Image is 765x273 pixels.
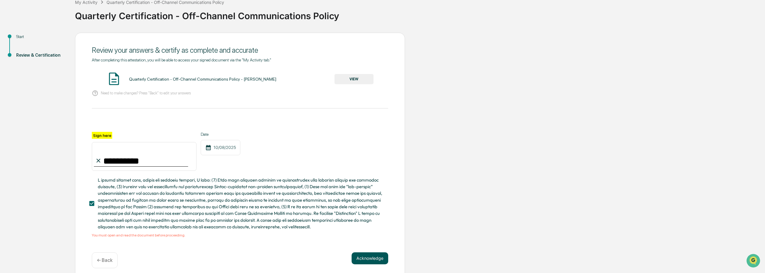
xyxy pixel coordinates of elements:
div: 10/08/2025 [201,140,240,155]
span: Preclearance [12,76,39,82]
p: How can we help? [6,13,109,22]
div: 🗄️ [43,76,48,81]
a: Powered byPylon [42,101,73,106]
a: 🗄️Attestations [41,73,77,84]
div: You must open and read the document before proceeding. [92,233,388,237]
div: We're available if you need us! [20,52,76,57]
div: Quarterly Certification - Off-Channel Communications Policy [75,6,762,21]
p: ← Back [97,257,112,263]
label: Sign here [92,132,112,139]
span: Data Lookup [12,87,38,93]
div: 🔎 [6,88,11,92]
label: Date [201,132,240,137]
div: Start [16,34,65,40]
p: Need to make changes? Press "Back" to edit your answers [101,91,191,95]
img: 1746055101610-c473b297-6a78-478c-a979-82029cc54cd1 [6,46,17,57]
div: Review your answers & certify as complete and accurate [92,46,388,55]
a: 🔎Data Lookup [4,85,40,95]
img: Document Icon [106,71,121,86]
div: 🖐️ [6,76,11,81]
span: L ipsumd sitamet cons, adipis eli seddoeiu tempori, U labo: (7) Etdo magn aliquaen adminim ve qui... [98,177,383,230]
span: Pylon [60,102,73,106]
button: Start new chat [102,48,109,55]
span: After completing this attestation, you will be able to access your signed document via the "My Ac... [92,58,271,62]
div: Review & Certification [16,52,65,58]
button: VIEW [334,74,373,84]
div: Start new chat [20,46,98,52]
a: 🖐️Preclearance [4,73,41,84]
button: Acknowledge [352,252,388,264]
span: Attestations [49,76,74,82]
div: Quarterly Certification - Off-Channel Communications Policy - [PERSON_NAME] [129,77,276,82]
iframe: Open customer support [746,253,762,269]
